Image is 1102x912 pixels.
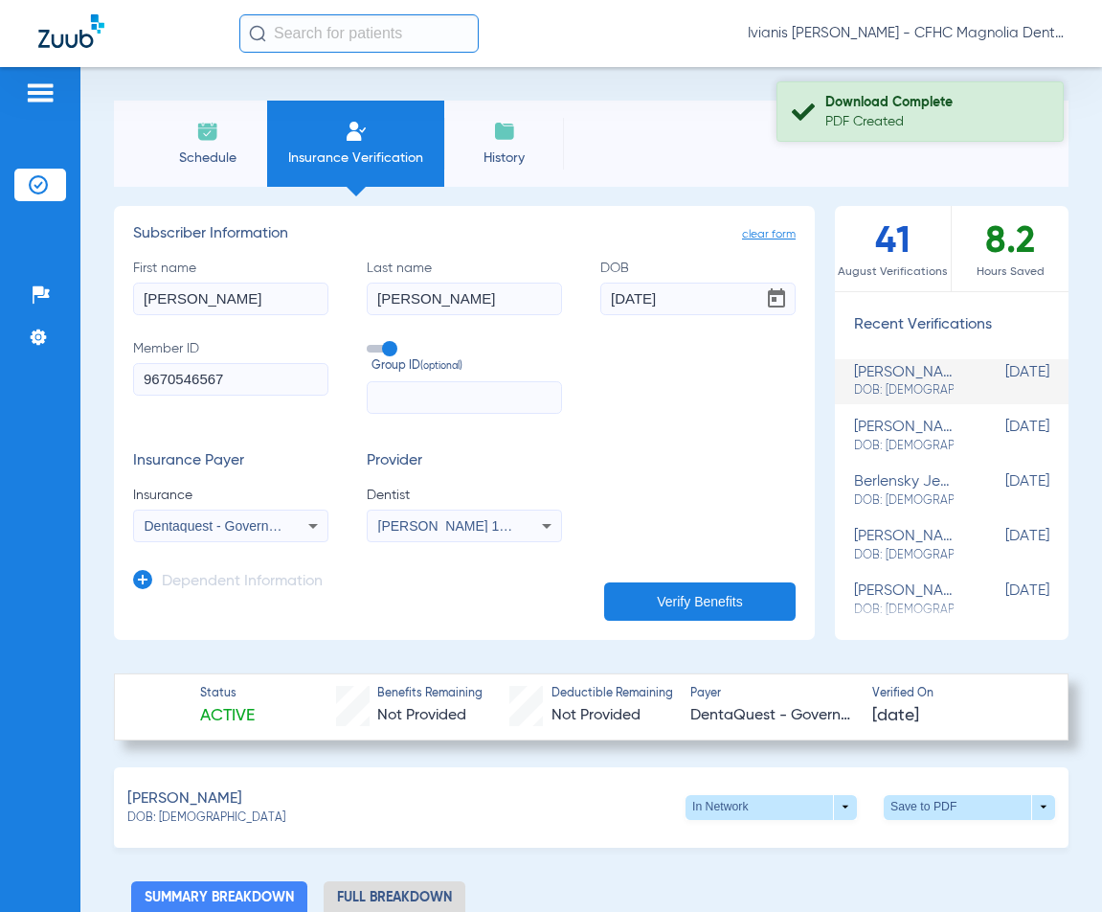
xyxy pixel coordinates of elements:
[367,486,562,505] span: Dentist
[854,528,954,563] div: [PERSON_NAME]
[162,573,323,592] h3: Dependent Information
[377,686,483,703] span: Benefits Remaining
[954,419,1049,454] span: [DATE]
[127,810,285,828] span: DOB: [DEMOGRAPHIC_DATA]
[367,259,562,315] label: Last name
[200,704,255,728] span: Active
[825,93,1046,112] div: Download Complete
[825,112,1046,131] div: PDF Created
[133,259,328,315] label: First name
[281,148,430,168] span: Insurance Verification
[757,280,796,318] button: Open calendar
[690,704,855,728] span: DentaQuest - Government
[600,259,796,315] label: DOB
[748,24,1064,43] span: Ivianis [PERSON_NAME] - CFHC Magnolia Dental
[345,120,368,143] img: Manual Insurance Verification
[690,686,855,703] span: Payer
[38,14,104,48] img: Zuub Logo
[1006,820,1102,912] iframe: Chat Widget
[835,316,1068,335] h3: Recent Verifications
[954,528,1049,563] span: [DATE]
[551,708,641,723] span: Not Provided
[854,438,954,455] span: DOB: [DEMOGRAPHIC_DATA]
[133,486,328,505] span: Insurance
[551,686,673,703] span: Deductible Remaining
[954,582,1049,618] span: [DATE]
[367,283,562,315] input: Last name
[952,206,1068,291] div: 8.2
[133,452,328,471] h3: Insurance Payer
[854,547,954,564] span: DOB: [DEMOGRAPHIC_DATA]
[249,25,266,42] img: Search Icon
[604,582,796,621] button: Verify Benefits
[854,364,954,399] div: [PERSON_NAME]
[493,120,516,143] img: History
[854,473,954,509] div: berlensky jeune
[133,363,328,396] input: Member ID
[127,787,242,811] span: [PERSON_NAME]
[835,206,952,291] div: 41
[872,686,1037,703] span: Verified On
[420,358,462,376] small: (optional)
[954,473,1049,509] span: [DATE]
[952,262,1068,282] span: Hours Saved
[954,364,1049,399] span: [DATE]
[686,795,857,820] button: In Network
[459,148,550,168] span: History
[200,686,255,703] span: Status
[133,283,328,315] input: First name
[377,708,466,723] span: Not Provided
[872,704,919,728] span: [DATE]
[162,148,253,168] span: Schedule
[378,518,567,534] span: [PERSON_NAME] 1851607766
[600,283,796,315] input: DOBOpen calendar
[884,795,1055,820] button: Save to PDF
[145,518,299,534] span: Dentaquest - Government
[371,358,562,376] span: Group ID
[854,382,954,399] span: DOB: [DEMOGRAPHIC_DATA]
[133,339,328,414] label: Member ID
[25,81,56,104] img: hamburger-icon
[367,452,562,471] h3: Provider
[854,492,954,510] span: DOB: [DEMOGRAPHIC_DATA]
[854,582,954,618] div: [PERSON_NAME]
[835,262,951,282] span: August Verifications
[854,419,954,454] div: [PERSON_NAME]
[133,225,796,244] h3: Subscriber Information
[742,225,796,244] span: clear form
[196,120,219,143] img: Schedule
[239,14,479,53] input: Search for patients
